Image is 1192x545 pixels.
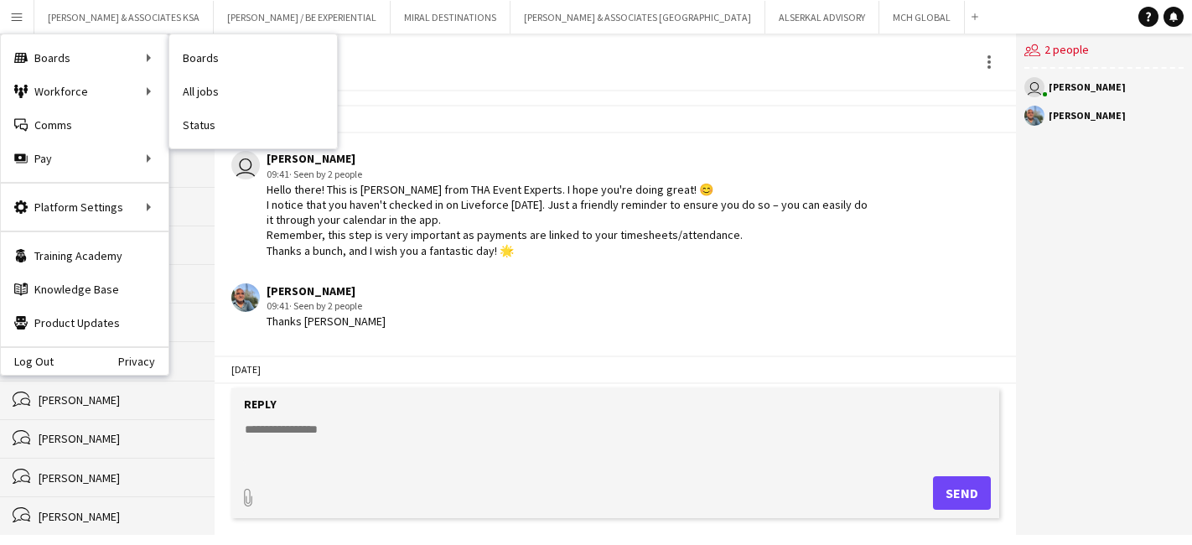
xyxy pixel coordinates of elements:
[1049,111,1126,121] div: [PERSON_NAME]
[1049,82,1126,92] div: [PERSON_NAME]
[289,299,362,312] span: · Seen by 2 people
[214,1,391,34] button: [PERSON_NAME] / BE EXPERIENTIAL
[933,476,991,510] button: Send
[1024,34,1184,69] div: 2 people
[289,168,362,180] span: · Seen by 2 people
[34,1,214,34] button: [PERSON_NAME] & ASSOCIATES KSA
[169,108,337,142] a: Status
[39,470,198,485] div: [PERSON_NAME]
[267,314,386,329] div: Thanks [PERSON_NAME]
[879,1,965,34] button: MCH GLOBAL
[1,306,168,340] a: Product Updates
[215,105,1016,133] div: [DATE]
[1,75,168,108] div: Workforce
[215,356,1016,384] div: [DATE]
[39,509,198,524] div: [PERSON_NAME]
[1,142,168,175] div: Pay
[244,397,277,412] label: Reply
[1,272,168,306] a: Knowledge Base
[1,108,168,142] a: Comms
[169,75,337,108] a: All jobs
[1,41,168,75] div: Boards
[510,1,765,34] button: [PERSON_NAME] & ASSOCIATES [GEOGRAPHIC_DATA]
[391,1,510,34] button: MIRAL DESTINATIONS
[169,41,337,75] a: Boards
[267,182,873,258] div: Hello there! This is [PERSON_NAME] from THA Event Experts. I hope you're doing great! 😊 I notice ...
[1,355,54,368] a: Log Out
[39,392,198,407] div: [PERSON_NAME]
[267,151,873,166] div: [PERSON_NAME]
[267,298,386,314] div: 09:41
[267,167,873,182] div: 09:41
[1,239,168,272] a: Training Academy
[118,355,168,368] a: Privacy
[765,1,879,34] button: ALSERKAL ADVISORY
[39,431,198,446] div: [PERSON_NAME]
[267,283,386,298] div: [PERSON_NAME]
[1,190,168,224] div: Platform Settings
